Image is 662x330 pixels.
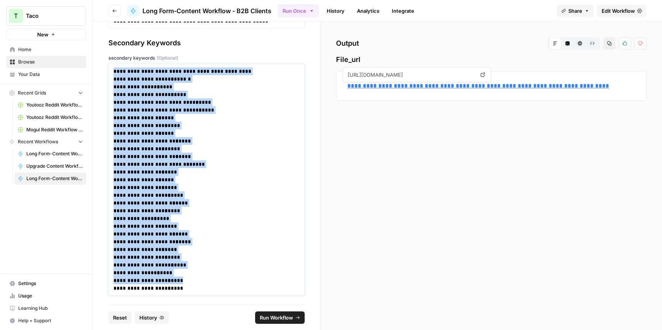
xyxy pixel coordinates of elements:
[6,302,86,315] a: Learning Hub
[18,280,83,287] span: Settings
[260,314,293,321] span: Run Workflow
[157,55,178,62] span: (Optional)
[14,111,86,124] a: Youtooz Reddit Workflow Grid
[346,68,476,82] span: [URL][DOMAIN_NAME]
[6,56,86,68] a: Browse
[26,175,83,182] span: Long Form-Content Workflow - B2B Clients
[557,5,594,17] button: Share
[6,136,86,148] button: Recent Workflows
[142,6,271,15] span: Long Form-Content Workflow - B2B Clients
[6,6,86,26] button: Workspace: Taco
[26,12,73,20] span: Taco
[322,5,349,17] a: History
[18,71,83,78] span: Your Data
[336,37,647,50] h2: Output
[26,150,83,157] span: Long Form-Content Workflow - All Clients (New)
[602,7,635,15] span: Edit Workflow
[18,58,83,65] span: Browse
[18,46,83,53] span: Home
[6,43,86,56] a: Home
[37,31,48,38] span: New
[597,5,647,17] a: Edit Workflow
[113,314,127,321] span: Reset
[255,311,305,324] button: Run Workflow
[108,38,305,48] div: Secondary Keywords
[6,315,86,327] button: Help + Support
[336,54,647,65] span: File_url
[108,55,305,62] label: secondary keywords
[14,172,86,185] a: Long Form-Content Workflow - B2B Clients
[14,99,86,111] a: Youtooz Reddit Workflow Grid (1)
[135,311,169,324] button: History
[14,11,18,21] span: T
[278,4,319,17] button: Run Once
[14,124,86,136] a: Mogul Reddit Workflow Grid (1)
[6,290,86,302] a: Usage
[139,314,157,321] span: History
[14,148,86,160] a: Long Form-Content Workflow - All Clients (New)
[18,317,83,324] span: Help + Support
[18,305,83,312] span: Learning Hub
[127,5,271,17] a: Long Form-Content Workflow - B2B Clients
[26,126,83,133] span: Mogul Reddit Workflow Grid (1)
[18,138,58,145] span: Recent Workflows
[14,160,86,172] a: Upgrade Content Workflow - Nurx
[6,29,86,40] button: New
[387,5,419,17] a: Integrate
[568,7,582,15] span: Share
[18,89,46,96] span: Recent Grids
[352,5,384,17] a: Analytics
[6,277,86,290] a: Settings
[26,163,83,170] span: Upgrade Content Workflow - Nurx
[26,114,83,121] span: Youtooz Reddit Workflow Grid
[6,87,86,99] button: Recent Grids
[108,311,132,324] button: Reset
[6,68,86,81] a: Your Data
[18,292,83,299] span: Usage
[26,101,83,108] span: Youtooz Reddit Workflow Grid (1)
